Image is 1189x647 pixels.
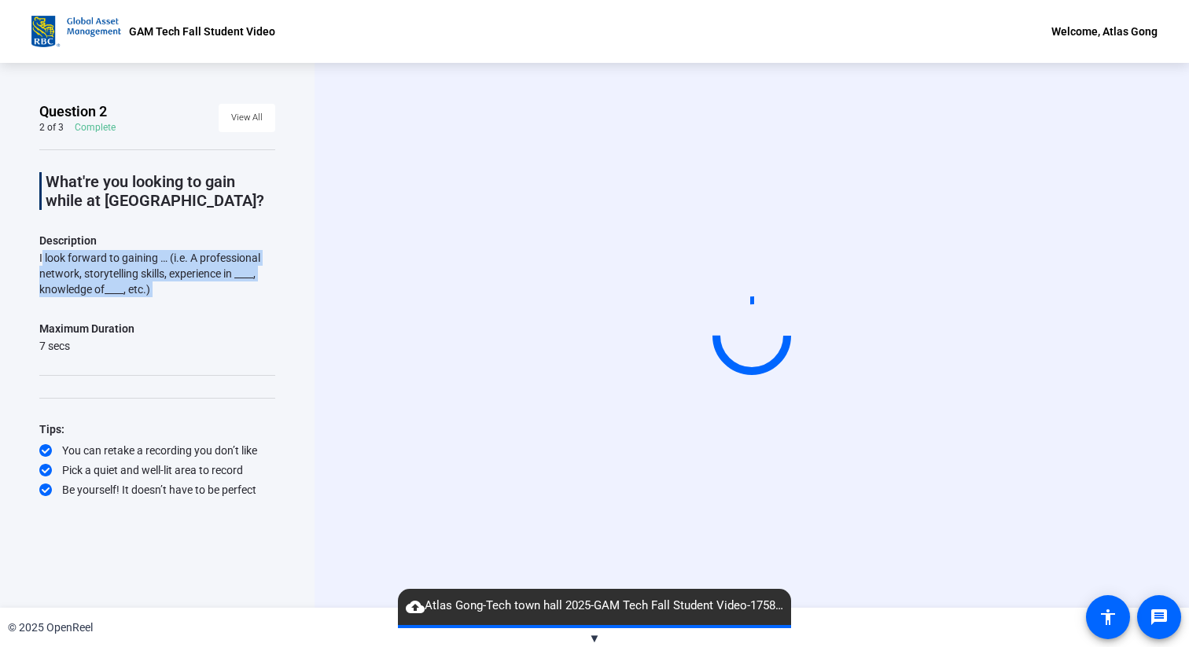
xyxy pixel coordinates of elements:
[39,462,275,478] div: Pick a quiet and well-lit area to record
[46,172,275,210] p: What're you looking to gain while at [GEOGRAPHIC_DATA]?
[231,106,263,130] span: View All
[398,597,791,616] span: Atlas Gong-Tech town hall 2025-GAM Tech Fall Student Video-1758047601944-webcam
[75,121,116,134] div: Complete
[39,338,134,354] div: 7 secs
[39,319,134,338] div: Maximum Duration
[1150,608,1169,627] mat-icon: message
[31,16,121,47] img: OpenReel logo
[406,597,425,616] mat-icon: cloud_upload
[8,619,93,636] div: © 2025 OpenReel
[129,22,275,41] p: GAM Tech Fall Student Video
[39,443,275,458] div: You can retake a recording you don’t like
[589,631,601,645] span: ▼
[1051,22,1158,41] div: Welcome, Atlas Gong
[39,231,275,250] p: Description
[39,420,275,439] div: Tips:
[39,250,275,297] div: I look forward to gaining … (i.e. A professional network, storytelling skills, experience in ____...
[39,102,107,121] span: Question 2
[219,104,275,132] button: View All
[39,121,64,134] div: 2 of 3
[39,482,275,498] div: Be yourself! It doesn’t have to be perfect
[1099,608,1117,627] mat-icon: accessibility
